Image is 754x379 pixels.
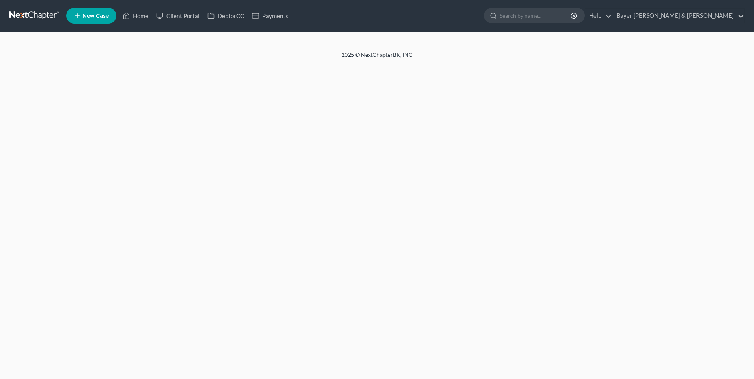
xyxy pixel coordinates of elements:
[152,9,203,23] a: Client Portal
[152,51,602,65] div: 2025 © NextChapterBK, INC
[119,9,152,23] a: Home
[82,13,109,19] span: New Case
[585,9,612,23] a: Help
[248,9,292,23] a: Payments
[203,9,248,23] a: DebtorCC
[500,8,572,23] input: Search by name...
[612,9,744,23] a: Bayer [PERSON_NAME] & [PERSON_NAME]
